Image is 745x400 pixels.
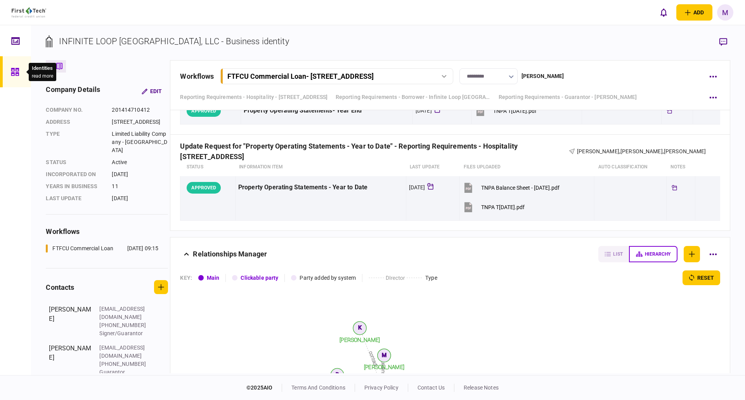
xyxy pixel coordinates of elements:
span: , [663,148,664,154]
div: Limited Liability Company - [GEOGRAPHIC_DATA] [112,130,168,154]
div: [PERSON_NAME] [49,305,92,338]
a: Reporting Requirements - Borrower - Infinite Loop [GEOGRAPHIC_DATA], LLC [336,93,491,101]
span: [PERSON_NAME] [620,148,663,154]
div: company no. [46,106,104,114]
div: TNPA T12 - March 2025.pdf [481,204,525,210]
a: privacy policy [364,384,398,391]
th: Information item [235,158,406,176]
div: incorporated on [46,170,104,178]
div: TNPA Balance Sheet - March 2025.pdf [481,185,560,191]
th: auto classification [594,158,667,176]
div: KEY : [180,274,192,282]
div: workflows [180,71,214,81]
div: FTFCU Commercial Loan - [STREET_ADDRESS] [227,72,374,80]
div: Type [46,130,104,154]
div: workflows [46,226,168,237]
div: Guarantor [99,368,150,376]
span: [PERSON_NAME] [664,148,706,154]
button: M [717,4,733,21]
div: [PERSON_NAME] [521,72,564,80]
div: APPROVED [187,182,221,194]
a: Reporting Requirements - Hospitality - [STREET_ADDRESS] [180,93,327,101]
div: Tickler available [664,106,674,116]
img: client company logo [12,7,46,17]
div: Property Operating Statements- Year End [244,102,410,119]
div: company details [46,84,100,98]
span: hierarchy [645,251,670,257]
div: [EMAIL_ADDRESS][DOMAIN_NAME] [99,305,150,321]
div: FTFCU Commercial Loan [52,244,113,253]
span: list [613,251,623,257]
tspan: [PERSON_NAME] [340,337,380,343]
button: open adding identity options [676,4,712,21]
div: Main [207,274,220,282]
button: hierarchy [629,246,677,262]
div: address [46,118,104,126]
text: Signer/Guarantor [380,355,385,391]
div: [DATE] 09:15 [127,244,159,253]
div: APPROVED [187,105,221,117]
text: K [358,324,362,331]
button: list [598,246,629,262]
text: D [336,371,339,377]
div: © 2025 AIO [246,384,282,392]
div: years in business [46,182,104,190]
div: Type [425,274,437,282]
button: FTFCU Commercial Loan- [STREET_ADDRESS] [220,68,453,84]
th: notes [667,158,695,176]
div: Identities [32,64,53,72]
a: Reporting Requirements - Guarantor - [PERSON_NAME] [499,93,637,101]
div: Clickable party [241,274,278,282]
div: [EMAIL_ADDRESS][DOMAIN_NAME] [99,344,150,360]
th: last update [406,158,460,176]
span: [PERSON_NAME] [577,148,619,154]
div: Party added by system [300,274,356,282]
div: [DATE] [112,194,168,203]
div: [PHONE_NUMBER] [99,321,150,329]
th: Files uploaded [460,158,594,176]
a: release notes [464,384,499,391]
div: [PHONE_NUMBER] [99,360,150,368]
button: TNPA Balance Sheet - March 2025.pdf [463,179,560,196]
th: status [180,158,235,176]
button: TNPA T12 - December 2024.pdf [475,102,537,119]
div: [PERSON_NAME] [49,344,92,376]
a: terms and conditions [291,384,345,391]
div: Property Operating Statements - Year to Date [238,179,403,196]
div: [DATE] [409,184,425,191]
tspan: [PERSON_NAME] [364,364,405,370]
div: [DATE] [112,170,168,178]
text: M [382,352,386,358]
a: FTFCU Commercial Loan[DATE] 09:15 [46,244,158,253]
button: TNPA T12 - March 2025.pdf [463,198,525,216]
div: Signer/Guarantor [99,329,150,338]
div: Relationships Manager [193,246,267,262]
span: , [619,148,620,154]
text: contact [368,350,379,367]
div: Tickler available [669,183,679,193]
button: open notifications list [655,4,672,21]
a: contact us [418,384,445,391]
div: contacts [46,282,74,293]
div: Update Request for "Property Operating Statements - Year to Date" - Reporting Requirements - Hosp... [180,147,569,156]
div: 11 [112,182,168,190]
div: status [46,158,104,166]
button: reset [683,270,720,285]
button: Edit [135,84,168,98]
button: read more [32,73,53,79]
div: 201414710412 [112,106,168,114]
div: TNPA T12 - December 2024.pdf [493,108,537,114]
div: Active [112,158,168,166]
div: INFINITE LOOP [GEOGRAPHIC_DATA], LLC - Business identity [59,35,289,48]
div: [STREET_ADDRESS] [112,118,168,126]
div: [DATE] [416,107,432,114]
div: last update [46,194,104,203]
